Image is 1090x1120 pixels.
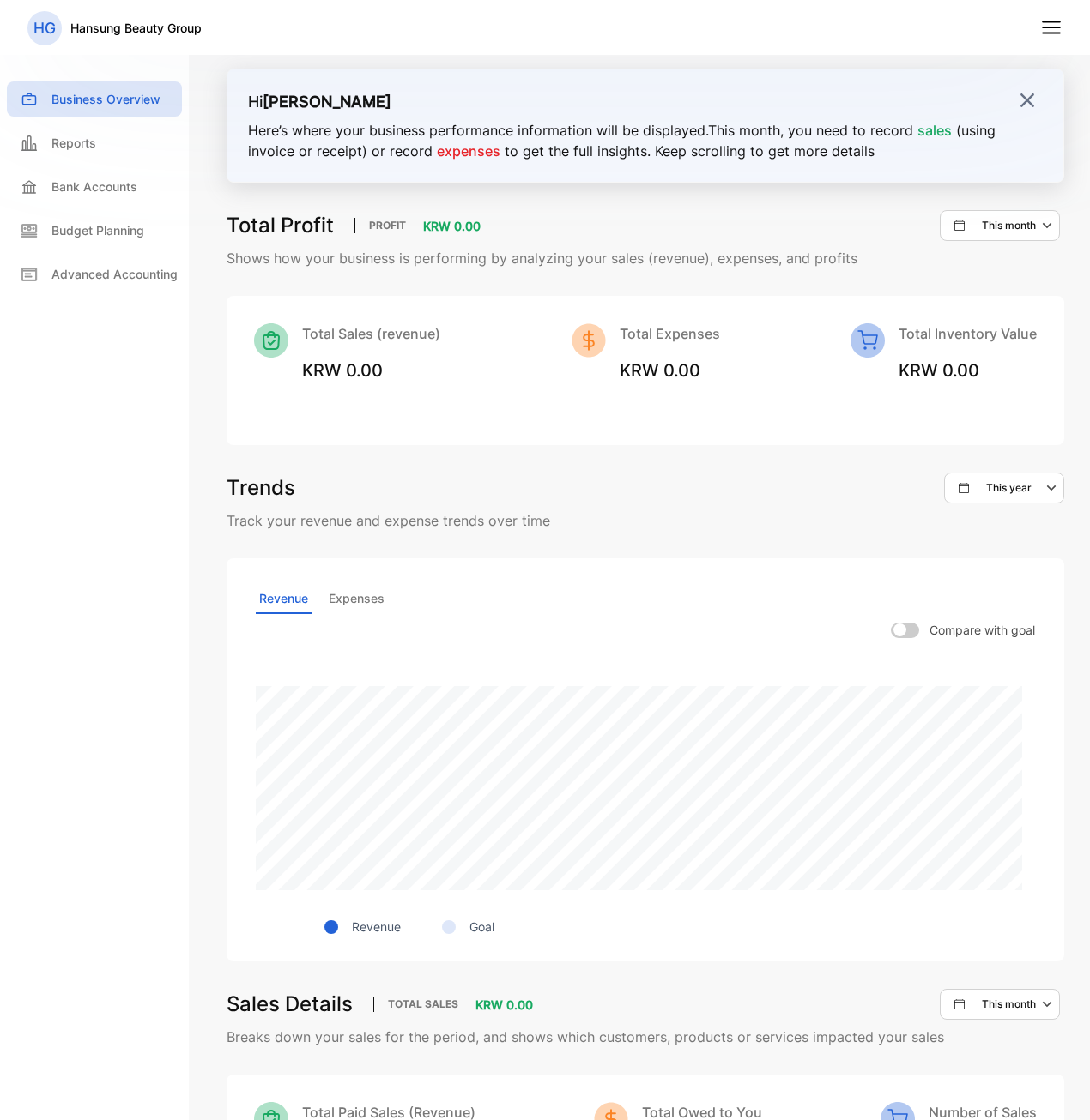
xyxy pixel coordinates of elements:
img: close [1019,92,1036,109]
iframe: LiveChat chat widget [754,508,1090,1120]
a: Bank Accounts [7,169,182,204]
span: KRW 0.00 [423,219,481,233]
img: Icon [851,323,885,358]
span: expenses [437,142,500,160]
p: Revenue [256,584,312,614]
p: HG [33,17,56,39]
p: Total Sales [373,997,472,1012]
button: This year [944,473,1064,503]
p: Goal [469,918,494,936]
p: Bank Accounts [51,178,137,196]
span: KRW 0.00 [475,997,533,1012]
p: Business Overview [51,90,160,108]
p: Shows how your business is performing by analyzing your sales (revenue), expenses, and profits [227,248,1064,268]
p: Hi [248,90,1043,113]
span: sales [917,122,952,139]
span: KRW 0.00 [302,360,383,381]
p: Budget Planning [51,221,144,239]
p: This year [986,480,1032,496]
p: Advanced Accounting [51,265,178,283]
img: Icon [572,323,606,358]
p: This month [982,218,1036,233]
span: KRW 0.00 [899,360,979,381]
h3: Total Profit [227,210,334,241]
a: Business Overview [7,81,182,117]
strong: [PERSON_NAME] [263,93,391,111]
p: Revenue [352,918,401,936]
span: KRW 0.00 [620,360,700,381]
a: Advanced Accounting [7,256,182,292]
p: Expenses [325,584,388,614]
a: Reports [7,125,182,160]
p: Here’s where your business performance information will be displayed. This month , you need to re... [248,120,1043,161]
p: Track your revenue and expense trends over time [227,510,1064,531]
h3: Trends [227,473,295,503]
p: Total Sales (revenue) [302,323,440,344]
p: PROFIT [354,218,420,233]
h3: Sales Details [227,989,353,1020]
p: Breaks down your sales for the period, and shows which customers, products or services impacted y... [227,1027,1064,1047]
p: Total Inventory Value [899,323,1037,344]
img: Icon [254,323,288,358]
a: Budget Planning [7,213,182,248]
button: This month [940,210,1060,241]
p: Total Expenses [620,323,720,344]
p: Hansung Beauty Group [70,19,202,37]
p: Reports [51,134,96,152]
